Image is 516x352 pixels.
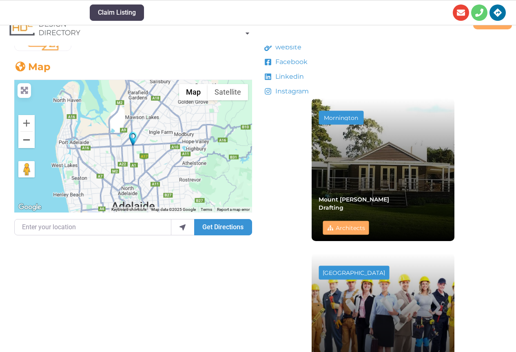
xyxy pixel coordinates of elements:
a: Architects [336,224,365,232]
span: website [273,42,301,52]
button: Show satellite imagery [208,84,248,100]
span: Instagram [273,86,309,96]
span: Facebook [273,57,308,67]
span: Map data ©2025 Google [151,207,196,212]
img: Google [16,202,43,213]
a: Report a map error [217,207,250,212]
div: use my location [171,219,195,235]
button: Drag Pegman onto the map to open Street View [18,161,35,177]
button: Zoom in [18,115,35,131]
button: Keyboard shortcuts [111,207,146,213]
input: Enter your location [14,219,171,235]
a: Terms (opens in new tab) [201,207,212,212]
span: Linkedin [273,72,304,82]
button: Zoom out [18,132,35,148]
a: Open this area in Google Maps (opens a new window) [16,202,43,213]
button: Get Directions [194,219,252,235]
div: [GEOGRAPHIC_DATA] [323,270,385,276]
button: Show street map [179,84,208,100]
div: Mornington [323,115,359,121]
div: Viliam Datko Design & Drafting [129,132,137,146]
button: Claim Listing [90,4,144,21]
a: Map [14,61,51,73]
a: Mount [PERSON_NAME] Drafting [319,196,389,211]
